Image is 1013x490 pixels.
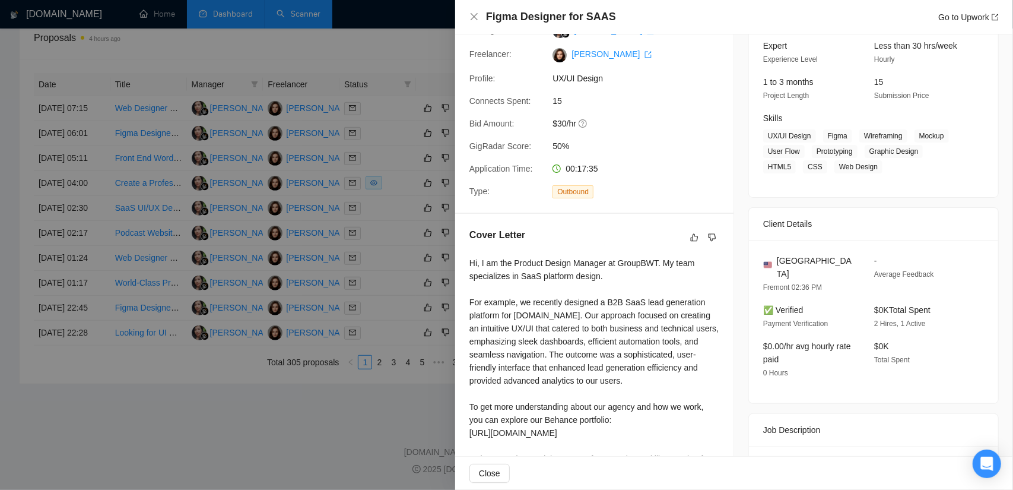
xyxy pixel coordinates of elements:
[561,30,570,38] img: gigradar-bm.png
[469,119,515,128] span: Bid Amount:
[469,186,490,196] span: Type:
[687,230,701,245] button: like
[690,233,698,242] span: like
[763,77,814,87] span: 1 to 3 months
[763,342,851,364] span: $0.00/hr avg hourly rate paid
[865,145,923,158] span: Graphic Design
[469,12,479,22] button: Close
[914,129,949,143] span: Mockup
[763,129,816,143] span: UX/UI Design
[992,14,999,21] span: export
[764,261,772,269] img: 🇺🇸
[874,77,884,87] span: 15
[763,145,805,158] span: User Flow
[812,145,858,158] span: Prototyping
[874,55,895,64] span: Hourly
[469,228,525,242] h5: Cover Letter
[763,113,783,123] span: Skills
[763,55,818,64] span: Experience Level
[579,119,588,128] span: question-circle
[705,230,719,245] button: dislike
[834,160,882,173] span: Web Design
[874,256,877,265] span: -
[938,12,999,22] a: Go to Upworkexport
[552,94,731,108] span: 15
[469,74,496,83] span: Profile:
[566,164,598,173] span: 00:17:35
[874,356,910,364] span: Total Spent
[644,51,652,58] span: export
[777,254,855,280] span: [GEOGRAPHIC_DATA]
[479,467,500,480] span: Close
[469,464,510,483] button: Close
[763,208,984,240] div: Client Details
[469,49,512,59] span: Freelancer:
[552,140,731,153] span: 50%
[469,12,479,21] span: close
[763,369,788,377] span: 0 Hours
[552,165,561,173] span: clock-circle
[469,96,531,106] span: Connects Spent:
[552,48,567,62] img: c1l1nZvI3UIHgAuA_ldIjSi35WZBbPZNSxyV7wKh4LZ1WYG9-HKSRh2ZAad11oOfJm
[973,450,1001,478] div: Open Intercom Messenger
[874,91,929,100] span: Submission Price
[874,305,931,315] span: $0K Total Spent
[708,233,716,242] span: dislike
[874,320,926,328] span: 2 Hires, 1 Active
[763,320,828,328] span: Payment Verification
[469,164,533,173] span: Application Time:
[874,342,889,351] span: $0K
[486,10,616,24] h4: Figma Designer for SAAS
[763,283,822,292] span: Fremont 02:36 PM
[763,414,984,446] div: Job Description
[874,41,957,50] span: Less than 30 hrs/week
[571,49,652,59] a: [PERSON_NAME] export
[552,117,731,130] span: $30/hr
[763,91,809,100] span: Project Length
[874,270,934,279] span: Average Feedback
[803,160,827,173] span: CSS
[552,72,731,85] span: UX/UI Design
[859,129,907,143] span: Wireframing
[763,41,787,50] span: Expert
[552,185,593,198] span: Outbound
[763,160,796,173] span: HTML5
[469,141,531,151] span: GigRadar Score:
[823,129,852,143] span: Figma
[763,305,804,315] span: ✅ Verified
